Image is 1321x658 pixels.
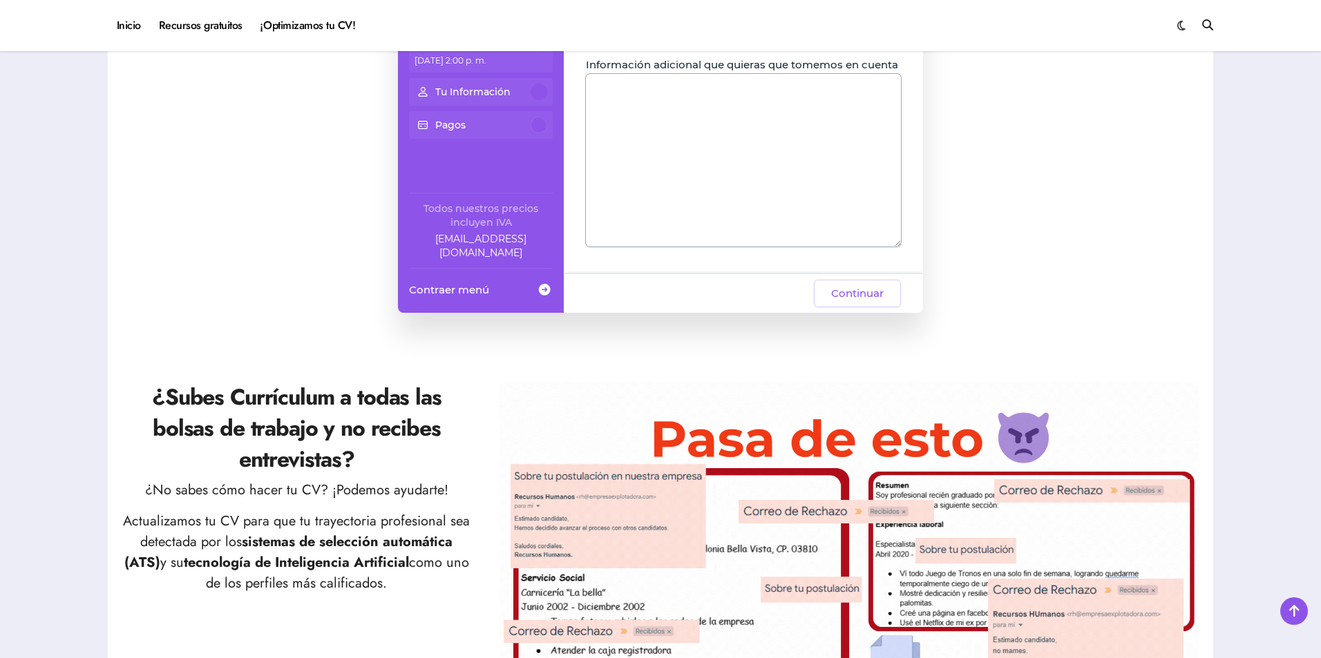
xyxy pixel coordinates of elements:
button: Continuar [814,280,901,307]
a: ¡Optimizamos tu CV! [251,7,364,44]
a: Company email: ayuda@elhadadelasvacantes.com [409,232,553,260]
span: [DATE] 2:00 p. m. [415,55,486,66]
h2: ¿Subes Currículum a todas las bolsas de trabajo y no recibes entrevistas? [122,382,472,474]
a: Inicio [108,7,150,44]
p: Actualizamos tu CV para que tu trayectoria profesional sea detectada por los y su como uno de los... [122,511,472,594]
p: Pagos [435,118,466,132]
a: Recursos gratuitos [150,7,251,44]
span: Continuar [831,285,884,302]
span: Contraer menú [409,282,489,297]
div: Todos nuestros precios incluyen IVA [409,202,553,229]
p: Tu Información [435,85,511,99]
strong: tecnología de Inteligencia Artificial [184,552,409,572]
p: ¿No sabes cómo hacer tu CV? ¡Podemos ayudarte! [122,480,472,501]
strong: sistemas de selección automática (ATS) [124,532,453,572]
span: Información adicional que quieras que tomemos en cuenta [586,58,898,72]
